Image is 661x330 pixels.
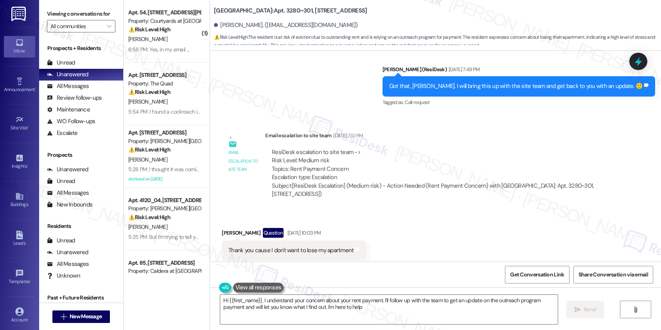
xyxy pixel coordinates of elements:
[575,307,580,313] i: 
[39,44,123,52] div: Prospects + Residents
[128,108,568,115] div: 5:54 PM: I found a cockroach in my apartment after I came back after being gone for a week. I had...
[128,88,171,95] strong: ⚠️ Risk Level: High
[222,228,366,240] div: [PERSON_NAME]
[4,151,35,172] a: Insights •
[128,26,171,33] strong: ⚠️ Risk Level: High
[128,267,201,275] div: Property: Caldera at [GEOGRAPHIC_DATA]
[389,82,643,90] div: Got that, [PERSON_NAME]. I will bring this up with the site team and get back to you with an upda...
[128,196,201,204] div: Apt. 4120_04, [STREET_ADDRESS]
[47,94,102,102] div: Review follow-ups
[128,213,171,221] strong: ⚠️ Risk Level: High
[128,98,167,105] span: [PERSON_NAME]
[4,228,35,249] a: Leads
[11,7,27,21] img: ResiDesk Logo
[39,222,123,230] div: Residents
[30,278,31,283] span: •
[220,295,558,324] textarea: Hi {{first_name}}, I understand your concern about your rent payment. I'll follow up with the tea...
[331,131,363,140] div: [DATE] 7:51 PM
[128,204,201,213] div: Property: [PERSON_NAME][GEOGRAPHIC_DATA][PERSON_NAME]
[128,17,201,25] div: Property: Courtyards at [GEOGRAPHIC_DATA]
[228,149,259,174] div: Email escalation to site team
[128,129,201,137] div: Apt. [STREET_ADDRESS]
[4,113,35,134] a: Site Visit •
[47,248,88,256] div: Unanswered
[47,165,88,174] div: Unanswered
[383,97,656,108] div: Tagged as:
[272,148,609,182] div: ResiDesk escalation to site team -> Risk Level: Medium risk Topics: Rent Payment Concern Escalati...
[505,266,569,283] button: Get Conversation Link
[128,46,189,53] div: 6:58 PM: Yes, in my email ...
[35,86,36,91] span: •
[4,305,35,326] a: Account
[47,70,88,79] div: Unanswered
[566,301,604,318] button: Send
[128,174,201,184] div: Archived on [DATE]
[47,82,89,90] div: All Messages
[584,305,596,314] span: Send
[228,246,354,255] div: Thank you cause I don't want to lose my apartment
[214,21,358,29] div: [PERSON_NAME]. ([EMAIL_ADDRESS][DOMAIN_NAME])
[47,260,89,268] div: All Messages
[47,177,75,185] div: Unread
[214,34,248,40] strong: ⚠️ Risk Level: High
[128,137,201,145] div: Property: [PERSON_NAME][GEOGRAPHIC_DATA][PERSON_NAME]
[265,131,616,142] div: Email escalation to site team
[47,237,75,245] div: Unread
[4,267,35,288] a: Templates •
[50,20,103,32] input: All communities
[214,33,661,50] span: : The resident is at risk of eviction due to outstanding rent and is relying on an outreach progr...
[128,156,167,163] span: [PERSON_NAME]
[578,271,648,279] span: Share Conversation via email
[128,71,201,79] div: Apt. [STREET_ADDRESS]
[47,106,90,114] div: Maintenance
[263,228,284,238] div: Question
[28,124,29,129] span: •
[632,307,638,313] i: 
[447,65,480,74] div: [DATE] 7:49 PM
[47,189,89,197] div: All Messages
[52,310,110,323] button: New Message
[4,36,35,57] a: Inbox
[61,314,66,320] i: 
[128,79,201,88] div: Property: The Quad
[272,182,609,199] div: Subject: [ResiDesk Escalation] (Medium risk) - Action Needed (Rent Payment Concern) with [GEOGRAP...
[4,190,35,211] a: Buildings
[107,23,111,29] i: 
[47,201,92,209] div: New Inbounds
[39,151,123,159] div: Prospects
[47,272,80,280] div: Unknown
[47,8,115,20] label: Viewing conversations for
[405,99,429,106] span: Call request
[27,162,28,168] span: •
[47,59,75,67] div: Unread
[128,223,167,230] span: [PERSON_NAME]
[128,146,171,153] strong: ⚠️ Risk Level: High
[128,9,201,17] div: Apt. 54, [STREET_ADDRESS][PERSON_NAME]
[214,7,367,15] b: [GEOGRAPHIC_DATA]: Apt. 3280~301, [STREET_ADDRESS]
[222,260,366,272] div: Tagged as:
[128,259,201,267] div: Apt. 85, [STREET_ADDRESS]
[573,266,653,283] button: Share Conversation via email
[47,117,95,126] div: WO Follow-ups
[383,65,656,76] div: [PERSON_NAME] (ResiDesk)
[286,229,321,237] div: [DATE] 10:03 PM
[128,36,167,43] span: [PERSON_NAME]
[510,271,564,279] span: Get Conversation Link
[70,312,102,321] span: New Message
[39,294,123,302] div: Past + Future Residents
[47,129,77,137] div: Escalate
